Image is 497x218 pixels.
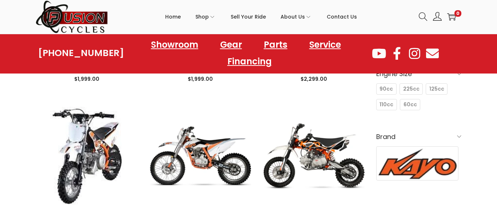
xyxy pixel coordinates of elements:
[188,75,191,83] span: $
[403,101,417,108] span: 60cc
[195,0,216,33] a: Shop
[188,75,213,83] span: 1,999.00
[281,8,305,26] span: About Us
[124,36,371,70] nav: Menu
[379,85,393,93] span: 90cc
[165,8,181,26] span: Home
[263,104,365,207] img: Product image
[281,0,312,33] a: About Us
[429,85,444,93] span: 125cc
[403,85,420,93] span: 225cc
[301,75,304,83] span: $
[74,75,99,83] span: 1,999.00
[302,36,348,53] a: Service
[231,0,266,33] a: Sell Your Ride
[108,0,413,33] nav: Primary navigation
[231,8,266,26] span: Sell Your Ride
[144,36,206,53] a: Showroom
[379,101,393,108] span: 110cc
[220,53,279,70] a: Financing
[257,36,295,53] a: Parts
[38,48,124,58] a: [PHONE_NUMBER]
[301,75,327,83] span: 2,299.00
[377,147,458,180] img: Kayo
[447,12,456,21] a: 0
[213,36,249,53] a: Gear
[327,8,357,26] span: Contact Us
[165,0,181,33] a: Home
[376,65,461,82] h6: Engine Size
[74,75,77,83] span: $
[195,8,209,26] span: Shop
[376,128,461,145] h6: Brand
[327,0,357,33] a: Contact Us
